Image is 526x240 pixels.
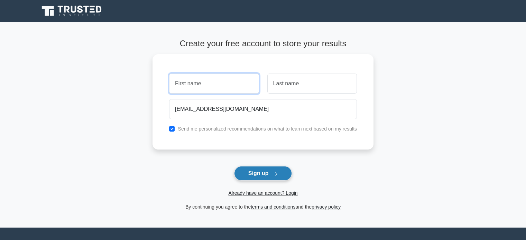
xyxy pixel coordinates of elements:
[169,99,357,119] input: Email
[178,126,357,132] label: Send me personalized recommendations on what to learn next based on my results
[251,204,295,210] a: terms and conditions
[312,204,341,210] a: privacy policy
[169,74,259,94] input: First name
[148,203,378,211] div: By continuing you agree to the and the
[228,190,297,196] a: Already have an account? Login
[234,166,292,181] button: Sign up
[153,39,373,49] h4: Create your free account to store your results
[267,74,357,94] input: Last name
